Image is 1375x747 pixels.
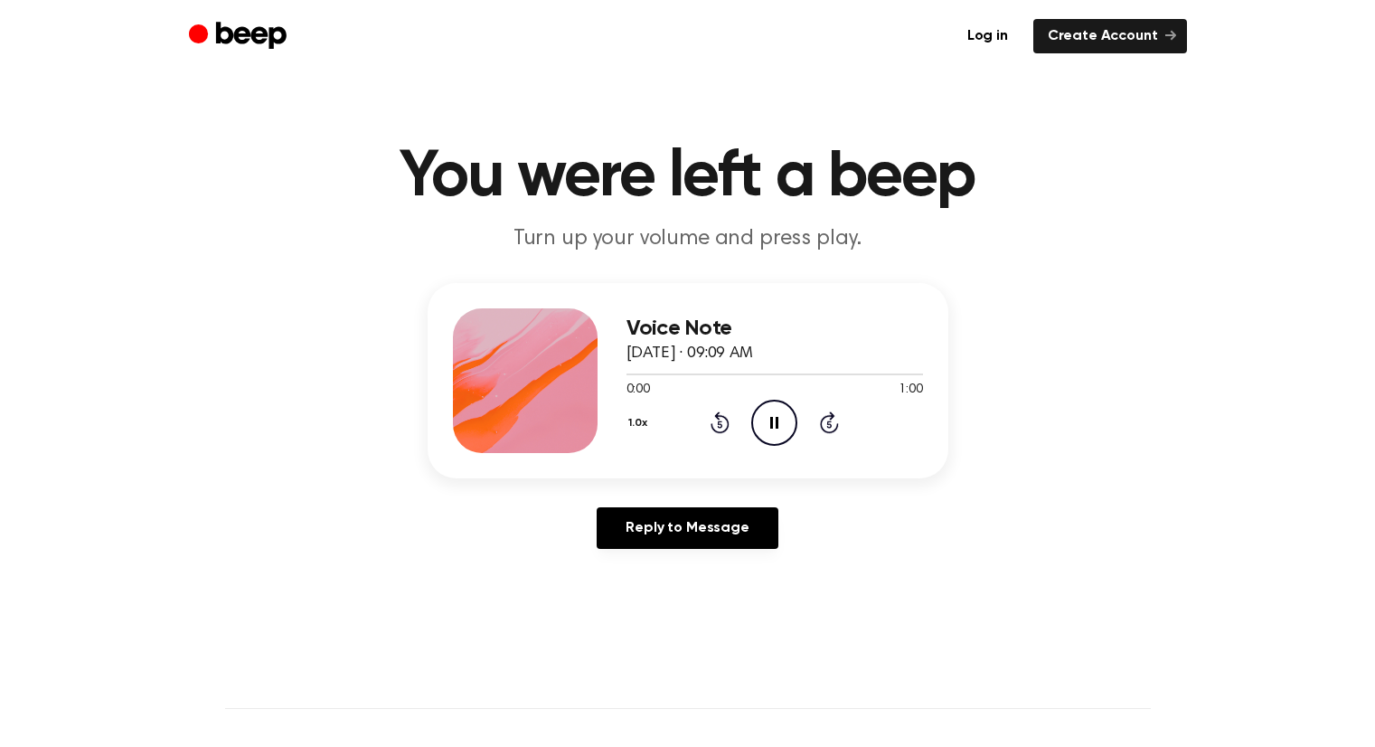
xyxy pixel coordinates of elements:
[626,345,753,362] span: [DATE] · 09:09 AM
[225,145,1151,210] h1: You were left a beep
[597,507,777,549] a: Reply to Message
[626,381,650,400] span: 0:00
[626,317,923,341] h3: Voice Note
[189,19,291,54] a: Beep
[626,408,655,439] button: 1.0x
[953,19,1022,53] a: Log in
[899,381,922,400] span: 1:00
[341,224,1035,254] p: Turn up your volume and press play.
[1033,19,1187,53] a: Create Account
